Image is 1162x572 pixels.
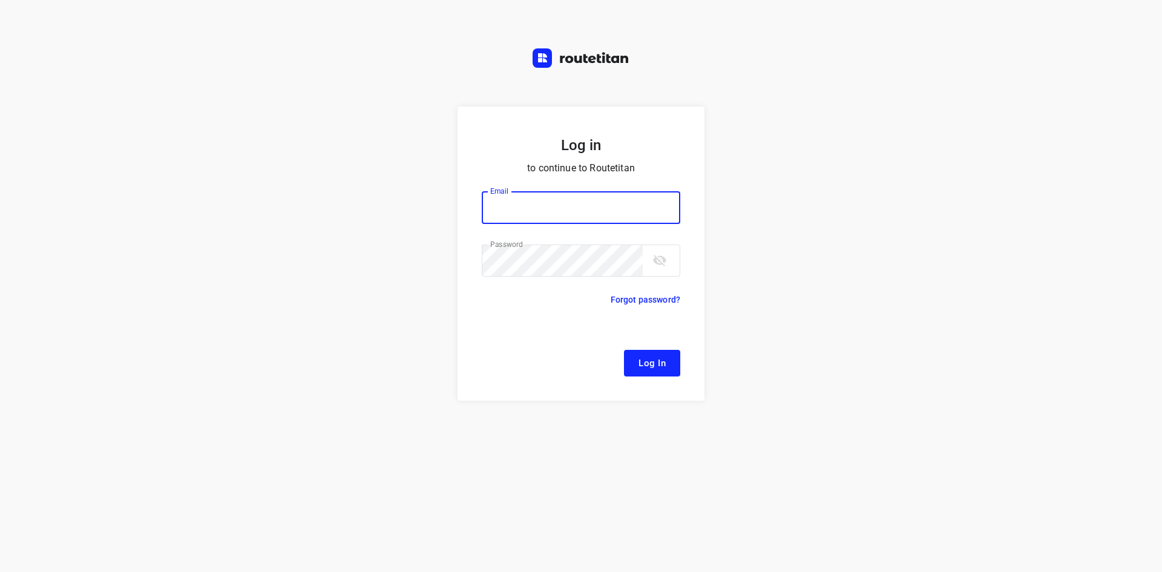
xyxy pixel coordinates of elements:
button: Log In [624,350,680,376]
img: Routetitan [533,48,629,68]
button: toggle password visibility [648,248,672,272]
span: Log In [638,355,666,371]
p: Forgot password? [611,292,680,307]
p: to continue to Routetitan [482,160,680,177]
h5: Log in [482,136,680,155]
